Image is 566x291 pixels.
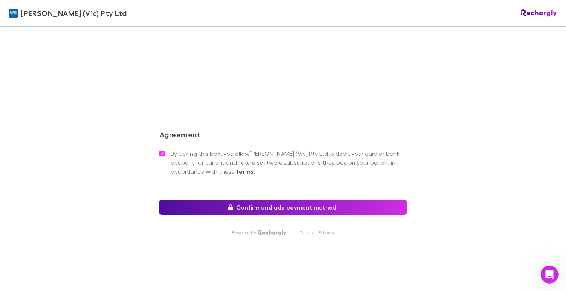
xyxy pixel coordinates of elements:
h3: Agreement [159,130,407,142]
span: By ticking this box, you allow [PERSON_NAME] (Vic) Pty Ltd to debit your card or bank account for... [171,149,407,176]
img: William Buck (Vic) Pty Ltd's Logo [9,9,18,18]
iframe: Intercom live chat [541,266,559,284]
a: Privacy [319,230,334,236]
strong: terms [236,168,254,175]
a: Terms [300,230,313,236]
p: | [292,230,293,236]
span: [PERSON_NAME] (Vic) Pty Ltd [21,7,127,19]
p: Powered by [232,230,258,236]
img: Rechargly Logo [258,230,286,236]
img: Rechargly Logo [521,9,557,17]
button: Confirm and add payment method [159,200,407,215]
